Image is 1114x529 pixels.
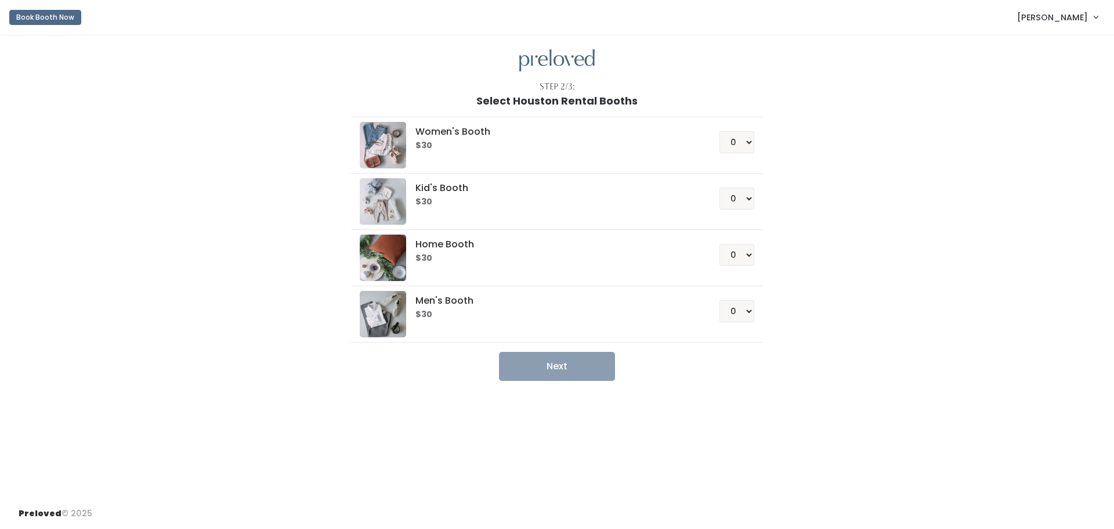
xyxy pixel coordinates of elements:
h6: $30 [415,197,691,207]
h6: $30 [415,310,691,319]
div: Step 2/3: [540,81,575,93]
a: Book Booth Now [9,5,81,30]
h6: $30 [415,254,691,263]
img: preloved logo [519,49,595,72]
div: © 2025 [19,498,92,520]
h5: Kid's Booth [415,183,691,193]
h5: Women's Booth [415,127,691,137]
h1: Select Houston Rental Booths [476,95,638,107]
h5: Home Booth [415,239,691,250]
span: Preloved [19,508,62,519]
h5: Men's Booth [415,296,691,306]
img: preloved logo [360,291,406,337]
button: Next [499,352,615,381]
img: preloved logo [360,122,406,168]
a: [PERSON_NAME] [1006,5,1109,30]
span: [PERSON_NAME] [1017,11,1088,24]
img: preloved logo [360,235,406,281]
h6: $30 [415,141,691,150]
img: preloved logo [360,178,406,225]
button: Book Booth Now [9,10,81,25]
